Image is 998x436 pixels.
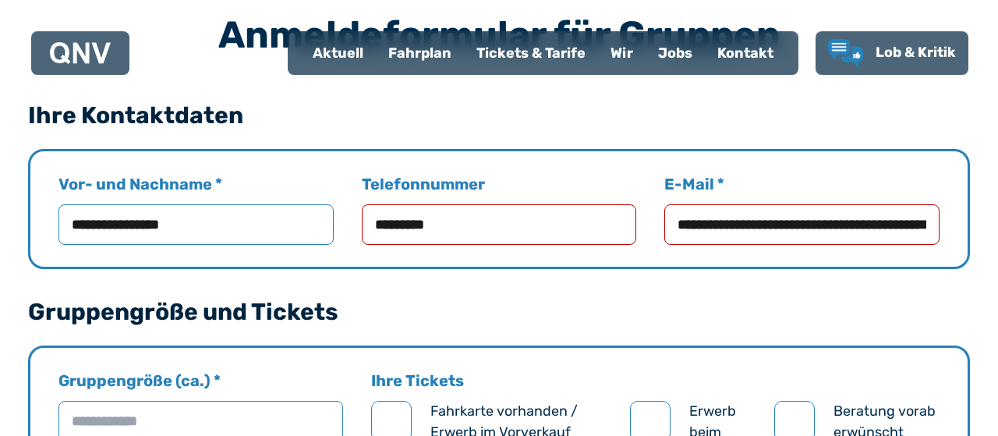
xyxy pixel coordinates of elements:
legend: Ihre Kontaktdaten [28,104,243,127]
label: Vor- und Nachname * [58,173,334,245]
legend: Gruppengröße und Tickets [28,300,338,324]
a: Wir [598,33,646,73]
label: Telefonnummer [362,173,637,245]
a: QNV Logo [50,37,111,69]
span: Lob & Kritik [876,44,956,61]
a: Tickets & Tarife [464,33,598,73]
img: QNV Logo [50,42,111,64]
input: Vor- und Nachname * [58,204,334,245]
a: Aktuell [300,33,376,73]
a: Fahrplan [376,33,464,73]
label: E-Mail * [664,173,940,245]
input: Telefonnummer [362,204,637,245]
a: Jobs [646,33,705,73]
h3: Anmeldeformular für Gruppen [28,16,970,54]
a: Lob & Kritik [828,39,956,67]
legend: Ihre Tickets [371,370,464,392]
input: E-Mail * [664,204,940,245]
a: Kontakt [705,33,786,73]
